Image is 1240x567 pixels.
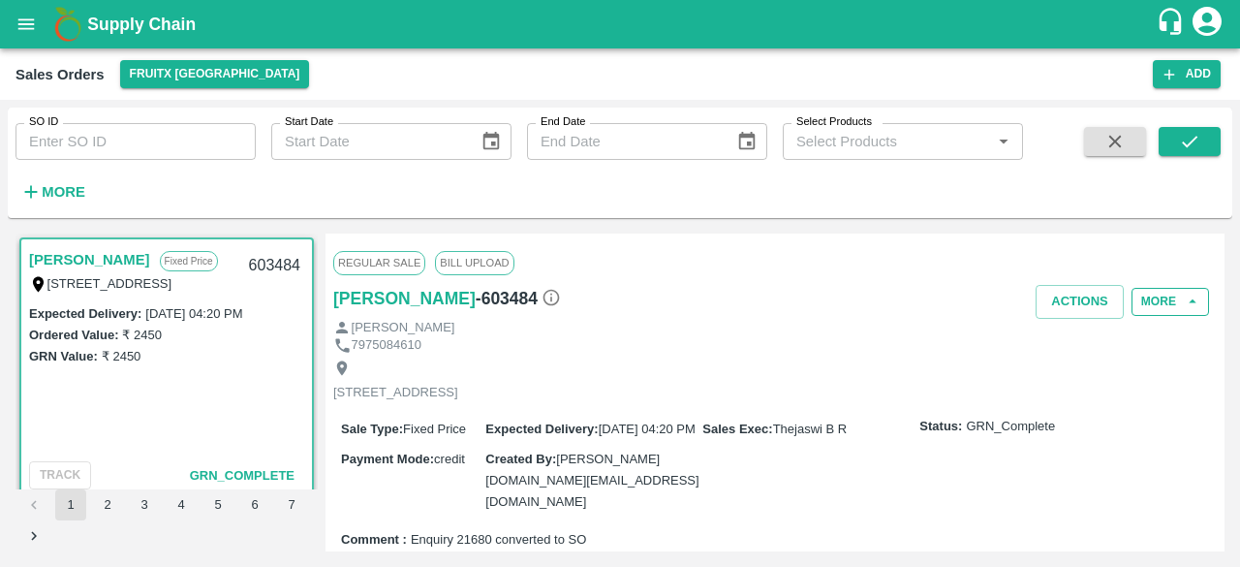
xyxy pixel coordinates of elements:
label: Expected Delivery : [485,422,598,436]
button: Select DC [120,60,310,88]
p: [STREET_ADDRESS] [333,384,458,402]
span: GRN_Complete [966,418,1055,436]
label: Select Products [796,114,872,130]
label: Expected Delivery : [29,306,141,321]
label: ₹ 2450 [102,349,141,363]
div: 603484 [237,243,312,289]
div: Sales Orders [15,62,105,87]
label: ₹ 2450 [122,328,162,342]
span: credit [434,452,465,466]
img: logo [48,5,87,44]
a: Supply Chain [87,11,1156,38]
label: Payment Mode : [341,452,434,466]
label: Status: [919,418,962,436]
a: [PERSON_NAME] [333,285,476,312]
button: page 1 [55,489,86,520]
span: Bill Upload [435,251,513,274]
button: Go to page 7 [276,489,307,520]
label: GRN Value: [29,349,98,363]
p: 7975084610 [352,336,421,355]
button: More [15,175,90,208]
label: Start Date [285,114,333,130]
input: Start Date [271,123,465,160]
label: Ordered Value: [29,328,118,342]
button: Go to page 4 [166,489,197,520]
span: [PERSON_NAME][DOMAIN_NAME][EMAIL_ADDRESS][DOMAIN_NAME] [485,452,698,510]
span: Thejaswi B R [773,422,848,436]
button: Actions [1036,285,1124,319]
label: [STREET_ADDRESS] [47,276,172,291]
span: Fixed Price [403,422,466,436]
div: customer-support [1156,7,1190,42]
label: Created By : [485,452,556,466]
div: account of current user [1190,4,1224,45]
button: open drawer [4,2,48,47]
button: Go to page 5 [202,489,233,520]
span: Enquiry 21680 converted to SO [411,531,586,550]
h6: - 603484 [476,285,561,312]
label: Sale Type : [341,422,403,436]
label: SO ID [29,114,58,130]
b: Supply Chain [87,15,196,34]
button: Go to page 2 [92,489,123,520]
nav: pagination navigation [15,489,318,551]
span: Regular Sale [333,251,425,274]
label: [DATE] 04:20 PM [145,306,242,321]
label: End Date [541,114,585,130]
input: Select Products [789,129,985,154]
label: Comment : [341,531,407,550]
input: Enter SO ID [15,123,256,160]
span: GRN_Complete [190,468,294,483]
button: Choose date [473,123,510,160]
button: More [1131,288,1209,316]
p: Fixed Price [160,251,218,271]
p: [PERSON_NAME] [352,319,455,337]
button: Go to page 3 [129,489,160,520]
button: Open [991,129,1016,154]
button: Go to next page [18,520,49,551]
label: Sales Exec : [702,422,772,436]
button: Choose date [728,123,765,160]
a: [PERSON_NAME] [29,247,150,272]
button: Add [1153,60,1221,88]
strong: More [42,184,85,200]
input: End Date [527,123,721,160]
span: [DATE] 04:20 PM [599,422,696,436]
button: Go to page 6 [239,489,270,520]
